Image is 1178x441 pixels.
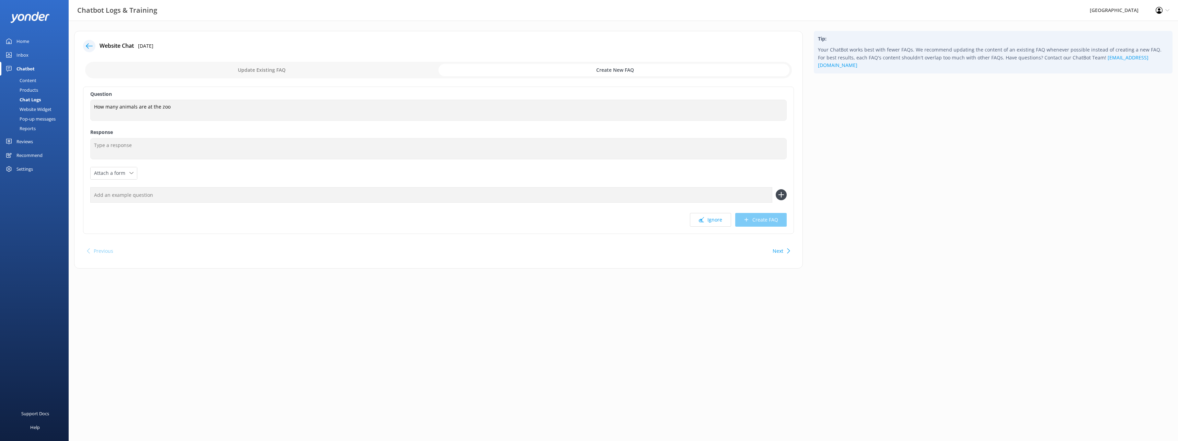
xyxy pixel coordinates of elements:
[4,85,69,95] a: Products
[4,104,51,114] div: Website Widget
[4,85,38,95] div: Products
[818,46,1168,69] p: Your ChatBot works best with fewer FAQs. We recommend updating the content of an existing FAQ whe...
[10,12,50,23] img: yonder-white-logo.png
[16,34,29,48] div: Home
[16,48,28,62] div: Inbox
[100,42,134,50] h4: Website Chat
[77,5,157,16] h3: Chatbot Logs & Training
[4,114,56,124] div: Pop-up messages
[4,76,36,85] div: Content
[16,148,43,162] div: Recommend
[4,104,69,114] a: Website Widget
[30,420,40,434] div: Help
[16,135,33,148] div: Reviews
[21,407,49,420] div: Support Docs
[690,213,731,227] button: Ignore
[138,42,153,50] p: [DATE]
[90,100,787,121] textarea: How many animals are at the zoo
[90,187,772,203] input: Add an example question
[16,62,35,76] div: Chatbot
[90,128,787,136] label: Response
[4,114,69,124] a: Pop-up messages
[4,124,69,133] a: Reports
[4,95,69,104] a: Chat Logs
[16,162,33,176] div: Settings
[90,90,787,98] label: Question
[4,76,69,85] a: Content
[818,35,1168,43] h4: Tip:
[4,124,36,133] div: Reports
[773,244,783,258] button: Next
[94,169,129,177] span: Attach a form
[4,95,41,104] div: Chat Logs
